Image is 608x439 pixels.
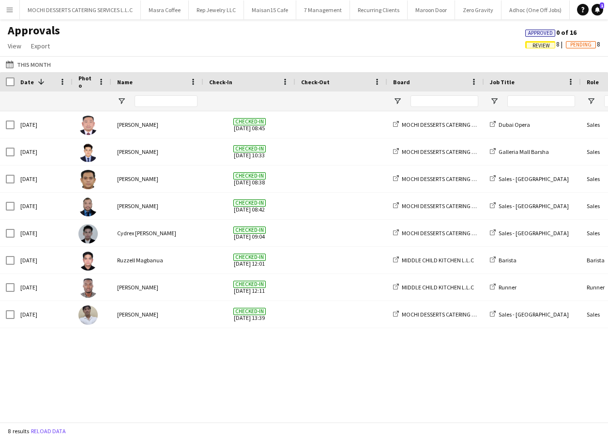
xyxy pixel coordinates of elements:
span: Checked-in [233,308,266,315]
input: Board Filter Input [410,95,478,107]
a: 1 [592,4,603,15]
span: Runner [499,284,517,291]
span: Sales - [GEOGRAPHIC_DATA] [499,202,569,210]
a: Galleria Mall Barsha [490,148,549,155]
input: Name Filter Input [135,95,198,107]
span: MOCHI DESSERTS CATERING SERVICES L.L.C [402,311,507,318]
span: Check-Out [301,78,330,86]
span: [DATE] 08:42 [209,193,289,219]
span: [DATE] 09:04 [209,220,289,246]
a: Sales - [GEOGRAPHIC_DATA] [490,229,569,237]
a: MOCHI DESSERTS CATERING SERVICES L.L.C [393,175,507,182]
div: [DATE] [15,220,73,246]
span: Checked-in [233,254,266,261]
div: [DATE] [15,247,73,273]
div: [PERSON_NAME] [111,274,203,301]
span: Board [393,78,410,86]
span: [DATE] 13:39 [209,301,289,328]
button: This Month [4,59,53,70]
img: Cydrex Anthony Bisenio [78,224,98,243]
a: MOCHI DESSERTS CATERING SERVICES L.L.C [393,148,507,155]
span: [DATE] 12:11 [209,274,289,301]
span: Checked-in [233,145,266,152]
img: JOAL LOPEZ [78,170,98,189]
img: Ruzzell Magbanua [78,251,98,271]
div: [PERSON_NAME] [111,193,203,219]
div: [DATE] [15,138,73,165]
span: Dubai Opera [499,121,530,128]
span: MOCHI DESSERTS CATERING SERVICES L.L.C [402,175,507,182]
span: 8 [525,40,566,48]
button: Open Filter Menu [117,97,126,106]
button: MOCHI DESSERTS CATERING SERVICES L.L.C [20,0,141,19]
span: Job Title [490,78,515,86]
span: Name [117,78,133,86]
span: Galleria Mall Barsha [499,148,549,155]
a: MOCHI DESSERTS CATERING SERVICES L.L.C [393,202,507,210]
button: 7 Management [296,0,350,19]
div: [DATE] [15,301,73,328]
a: Sales - [GEOGRAPHIC_DATA] [490,175,569,182]
img: Emmanuel Olukotun [78,278,98,298]
button: Zero Gravity [455,0,502,19]
button: Open Filter Menu [490,97,499,106]
span: MOCHI DESSERTS CATERING SERVICES L.L.C [402,229,507,237]
a: Sales - [GEOGRAPHIC_DATA] [490,311,569,318]
a: MOCHI DESSERTS CATERING SERVICES L.L.C [393,229,507,237]
div: Cydrex [PERSON_NAME] [111,220,203,246]
div: [DATE] [15,166,73,192]
span: 8 [566,40,600,48]
span: MOCHI DESSERTS CATERING SERVICES L.L.C [402,202,507,210]
div: [DATE] [15,111,73,138]
span: [DATE] 12:01 [209,247,289,273]
div: [PERSON_NAME] [111,111,203,138]
a: Export [27,40,54,52]
span: Checked-in [233,227,266,234]
span: MOCHI DESSERTS CATERING SERVICES L.L.C [402,148,507,155]
a: Barista [490,257,517,264]
button: Maisan15 Cafe [244,0,296,19]
button: Open Filter Menu [587,97,595,106]
span: [DATE] 08:38 [209,166,289,192]
button: Open Filter Menu [393,97,402,106]
div: [DATE] [15,193,73,219]
button: Masra Coffee [141,0,189,19]
span: 1 [600,2,604,9]
img: Aldrin Cawas [78,116,98,135]
span: [DATE] 10:33 [209,138,289,165]
input: Job Title Filter Input [507,95,575,107]
a: MOCHI DESSERTS CATERING SERVICES L.L.C [393,311,507,318]
span: Photo [78,75,94,89]
div: [PERSON_NAME] [111,166,203,192]
button: Rep Jewelry LLC [189,0,244,19]
span: MIDDLE CHILD KITCHEN L.L.C [402,284,474,291]
a: MOCHI DESSERTS CATERING SERVICES L.L.C [393,121,507,128]
button: Adhoc (One Off Jobs) [502,0,570,19]
span: Checked-in [233,281,266,288]
a: Runner [490,284,517,291]
span: Approved [528,30,553,36]
span: Export [31,42,50,50]
span: Checked-in [233,172,266,180]
span: Barista [499,257,517,264]
span: Check-In [209,78,232,86]
div: [PERSON_NAME] [111,138,203,165]
button: Recurring Clients [350,0,408,19]
img: Dexter Talan [78,305,98,325]
a: View [4,40,25,52]
span: Sales - [GEOGRAPHIC_DATA] [499,175,569,182]
div: [PERSON_NAME] [111,301,203,328]
span: View [8,42,21,50]
img: Junnels Castillon [78,197,98,216]
span: [DATE] 08:45 [209,111,289,138]
a: Sales - [GEOGRAPHIC_DATA] [490,202,569,210]
button: Maroon Door [408,0,455,19]
span: Sales - [GEOGRAPHIC_DATA] [499,229,569,237]
button: Reload data [29,426,68,437]
span: Role [587,78,599,86]
span: MOCHI DESSERTS CATERING SERVICES L.L.C [402,121,507,128]
a: Dubai Opera [490,121,530,128]
span: 0 of 16 [525,28,577,37]
div: Ruzzell Magbanua [111,247,203,273]
span: MIDDLE CHILD KITCHEN L.L.C [402,257,474,264]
